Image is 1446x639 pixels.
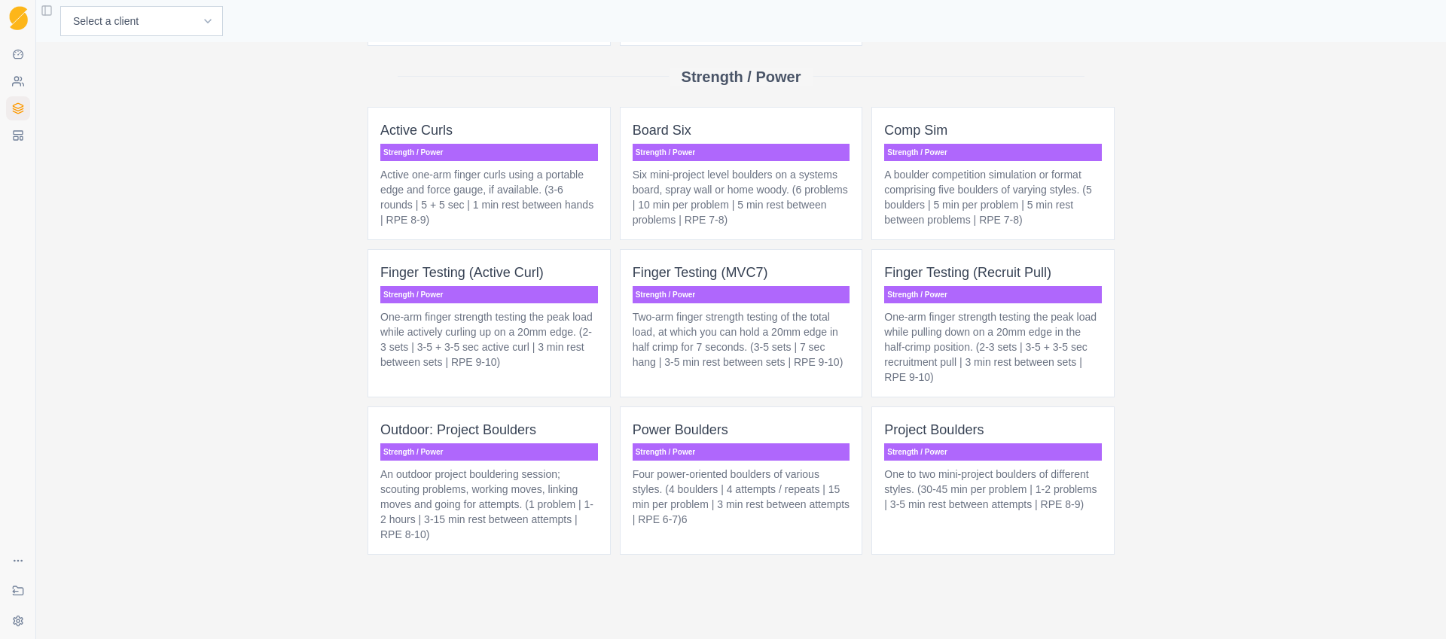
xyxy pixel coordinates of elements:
p: Outdoor: Project Boulders [380,419,598,440]
p: Strength / Power [380,443,598,461]
p: Finger Testing (Recruit Pull) [884,262,1102,283]
button: Settings [6,609,30,633]
p: An outdoor project bouldering session; scouting problems, working moves, linking moves and going ... [380,467,598,542]
p: Finger Testing (MVC7) [633,262,850,283]
p: Comp Sim [884,120,1102,141]
p: Strength / Power [380,286,598,303]
p: Strength / Power [884,443,1102,461]
p: One-arm finger strength testing the peak load while pulling down on a 20mm edge in the half-crimp... [884,309,1102,385]
p: Strength / Power [633,144,850,161]
p: Power Boulders [633,419,850,440]
p: One to two mini-project boulders of different styles. (30-45 min per problem | 1-2 problems | 3-5... [884,467,1102,512]
img: Logo [9,6,28,31]
p: Four power-oriented boulders of various styles. (4 boulders | 4 attempts / repeats | 15 min per p... [633,467,850,527]
p: Strength / Power [380,144,598,161]
p: Strength / Power [633,286,850,303]
p: Project Boulders [884,419,1102,440]
p: Active one-arm finger curls using a portable edge and force gauge, if available. (3-6 rounds | 5 ... [380,167,598,227]
p: Strength / Power [884,286,1102,303]
p: A boulder competition simulation or format comprising five boulders of varying styles. (5 boulder... [884,167,1102,227]
p: Strength / Power [633,443,850,461]
p: Active Curls [380,120,598,141]
a: Logo [6,6,30,30]
p: Strength / Power [884,144,1102,161]
p: One-arm finger strength testing the peak load while actively curling up on a 20mm edge. (2-3 sets... [380,309,598,370]
p: Board Six [633,120,850,141]
p: Six mini-project level boulders on a systems board, spray wall or home woody. (6 problems | 10 mi... [633,167,850,227]
p: Two-arm finger strength testing of the total load, at which you can hold a 20mm edge in half crim... [633,309,850,370]
h2: Strength / Power [682,68,801,86]
p: Finger Testing (Active Curl) [380,262,598,283]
